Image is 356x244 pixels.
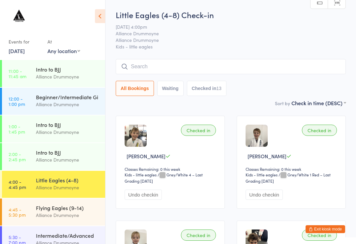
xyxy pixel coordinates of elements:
span: Alliance Drummoyne [116,30,336,37]
input: Search [116,59,346,74]
div: Checked in [181,125,216,136]
span: [PERSON_NAME] [248,153,286,160]
div: Kids - little eagles [125,172,157,177]
h2: Little Eagles (4-8) Check-in [116,9,346,20]
div: Classes Remaining: 0 this week [246,166,339,172]
img: image1692683841.png [125,125,147,147]
button: Exit kiosk mode [306,225,345,233]
time: 1:00 - 1:45 pm [9,124,25,134]
a: 4:45 -5:30 pmFlying Eagles (9-14)Alliance Drummoyne [2,198,105,226]
button: Waiting [157,81,184,96]
div: 13 [216,86,222,91]
img: Alliance Drummoyne [7,5,31,30]
div: Intro to BJJ [36,66,100,73]
a: 12:00 -1:00 pmBeginner/Intermediate GiAlliance Drummoyne [2,88,105,115]
button: Undo checkin [246,190,283,200]
div: Intro to BJJ [36,149,100,156]
div: Checked in [181,229,216,241]
div: Kids - little eagles [246,172,278,177]
a: 4:00 -4:45 pmLittle Eagles (4-8)Alliance Drummoyne [2,171,105,198]
time: 4:00 - 4:45 pm [9,179,26,190]
div: Alliance Drummoyne [36,211,100,219]
label: Sort by [275,100,290,107]
div: Little Eagles (4-8) [36,176,100,184]
div: Beginner/Intermediate Gi [36,93,100,101]
div: Checked in [302,125,337,136]
div: Classes Remaining: 0 this week [125,166,218,172]
div: Intro to BJJ [36,121,100,128]
a: 2:00 -2:45 pmIntro to BJJAlliance Drummoyne [2,143,105,170]
span: Kids - little eagles [116,43,346,50]
img: image1692683869.png [246,125,268,147]
button: Undo checkin [125,190,162,200]
button: All Bookings [116,81,154,96]
div: Alliance Drummoyne [36,101,100,108]
span: / Grey/White 1 Red – Last Grading [DATE] [246,172,331,184]
div: Events for [9,36,41,47]
div: Intermediate/Advanced [36,232,100,239]
div: At [47,36,80,47]
time: 12:00 - 1:00 pm [9,96,25,107]
button: Checked in13 [187,81,226,96]
a: [DATE] [9,47,25,54]
div: Alliance Drummoyne [36,184,100,191]
time: 4:45 - 5:30 pm [9,207,26,217]
div: Check in time (DESC) [291,99,346,107]
div: Alliance Drummoyne [36,128,100,136]
span: [PERSON_NAME] [127,153,165,160]
div: Checked in [302,229,337,241]
time: 11:00 - 11:45 am [9,68,26,79]
div: Any location [47,47,80,54]
div: Flying Eagles (9-14) [36,204,100,211]
a: 1:00 -1:45 pmIntro to BJJAlliance Drummoyne [2,115,105,142]
div: Alliance Drummoyne [36,156,100,164]
span: [DATE] 4:00pm [116,23,336,30]
time: 2:00 - 2:45 pm [9,151,26,162]
a: 11:00 -11:45 amIntro to BJJAlliance Drummoyne [2,60,105,87]
span: Alliance Drummoyne [116,37,336,43]
div: Alliance Drummoyne [36,73,100,80]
